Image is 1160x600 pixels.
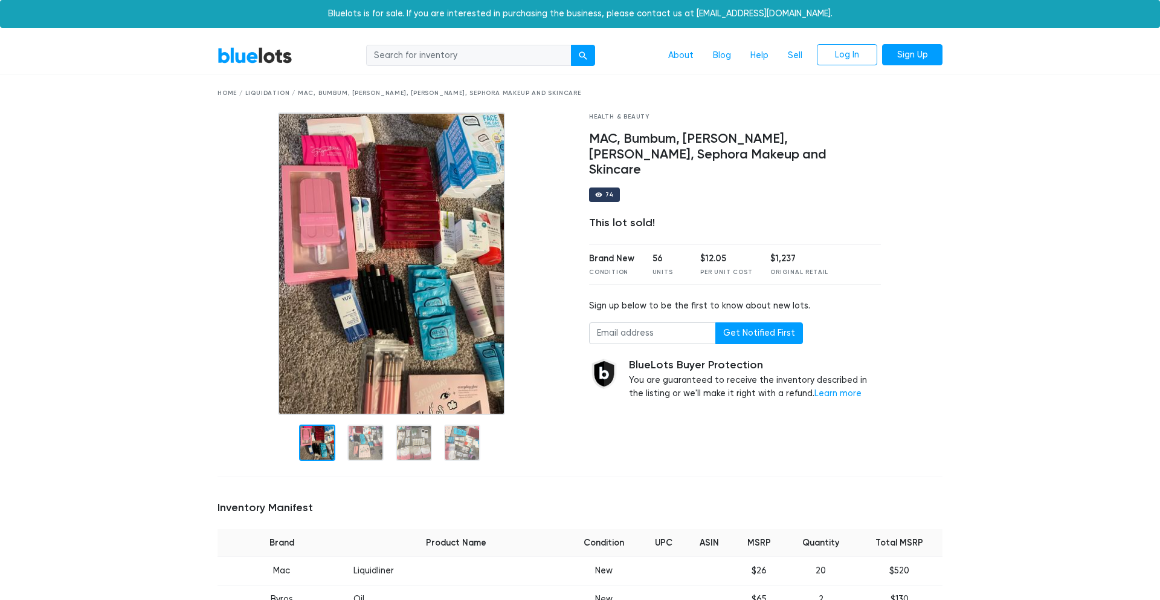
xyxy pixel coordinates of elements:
div: Health & Beauty [589,112,881,122]
button: Get Notified First [715,322,803,344]
td: $26 [733,557,785,585]
a: About [659,44,703,67]
td: $520 [857,557,942,585]
div: $12.05 [700,252,752,266]
h5: BlueLots Buyer Protection [629,359,881,372]
div: 56 [652,252,683,266]
th: Product Name [346,529,566,557]
td: Mac [217,557,346,585]
th: UPC [642,529,686,557]
div: This lot sold! [589,217,881,230]
div: Sign up below to be the first to know about new lots. [589,299,881,313]
td: Liquidliner [346,557,566,585]
a: Sell [778,44,812,67]
div: Home / Liquidation / MAC, Bumbum, [PERSON_NAME], [PERSON_NAME], Sephora Makeup and Skincare [217,89,942,98]
div: Brand New [589,252,634,266]
img: 8b8da5e5-4dcc-4aae-a4d8-b5c19295d5f1-1608671424.jpg [278,112,505,415]
a: Log In [817,44,877,66]
a: Sign Up [882,44,942,66]
th: Quantity [785,529,857,557]
td: 20 [785,557,857,585]
a: BlueLots [217,47,292,64]
td: New [565,557,642,585]
input: Email address [589,322,716,344]
input: Search for inventory [366,45,572,67]
div: Per Unit Cost [700,268,752,277]
th: Condition [565,529,642,557]
a: Help [741,44,778,67]
div: Units [652,268,683,277]
h4: MAC, Bumbum, [PERSON_NAME], [PERSON_NAME], Sephora Makeup and Skincare [589,131,881,178]
th: Brand [217,529,346,557]
th: MSRP [733,529,785,557]
a: Blog [703,44,741,67]
h5: Inventory Manifest [217,501,942,515]
th: Total MSRP [857,529,942,557]
div: $1,237 [770,252,828,266]
a: Learn more [814,388,862,399]
th: ASIN [686,529,733,557]
div: You are guaranteed to receive the inventory described in the listing or we'll make it right with ... [629,359,881,400]
div: 74 [605,192,614,198]
img: buyer_protection_shield-3b65640a83011c7d3ede35a8e5a80bfdfaa6a97447f0071c1475b91a4b0b3d01.png [589,359,619,389]
div: Original Retail [770,268,828,277]
div: Condition [589,268,634,277]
